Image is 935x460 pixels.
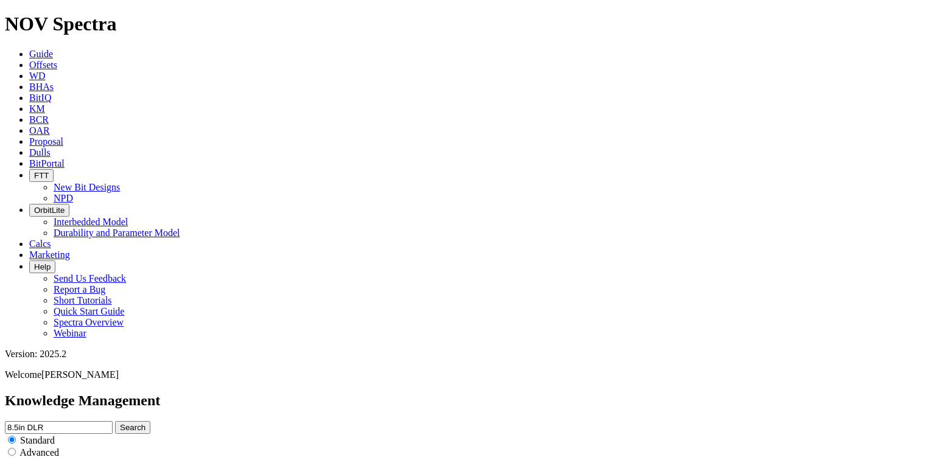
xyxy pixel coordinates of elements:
a: Short Tutorials [54,295,112,305]
a: Calcs [29,239,51,249]
a: New Bit Designs [54,182,120,192]
a: Spectra Overview [54,317,124,327]
a: Webinar [54,328,86,338]
a: OAR [29,125,50,136]
a: Report a Bug [54,284,105,294]
a: Durability and Parameter Model [54,228,180,238]
button: FTT [29,169,54,182]
a: Offsets [29,60,57,70]
button: OrbitLite [29,204,69,217]
a: NPD [54,193,73,203]
a: BitPortal [29,158,65,169]
button: Search [115,421,150,434]
a: Marketing [29,249,70,260]
a: Quick Start Guide [54,306,124,316]
h2: Knowledge Management [5,392,930,409]
div: Version: 2025.2 [5,349,930,360]
a: KM [29,103,45,114]
span: OrbitLite [34,206,65,215]
a: Send Us Feedback [54,273,126,284]
a: Dulls [29,147,51,158]
a: BitIQ [29,92,51,103]
input: e.g. Smoothsteer Record [5,421,113,434]
h1: NOV Spectra [5,13,930,35]
button: Help [29,260,55,273]
span: Help [34,262,51,271]
span: Standard [20,435,55,445]
span: [PERSON_NAME] [41,369,119,380]
span: FTT [34,171,49,180]
a: Guide [29,49,53,59]
a: WD [29,71,46,81]
a: Interbedded Model [54,217,128,227]
p: Welcome [5,369,930,380]
span: Advanced [19,447,59,458]
a: BCR [29,114,49,125]
a: BHAs [29,82,54,92]
a: Proposal [29,136,63,147]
